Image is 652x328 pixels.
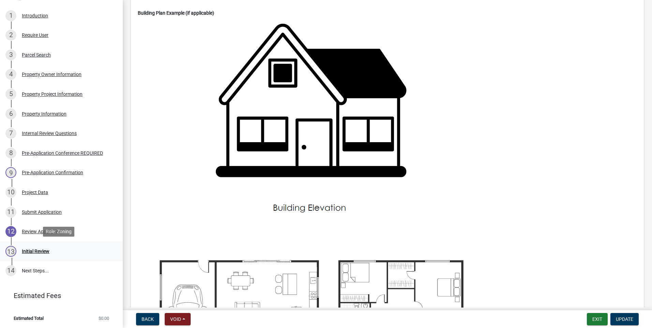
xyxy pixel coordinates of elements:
div: Project Data [22,190,48,195]
span: Estimated Total [14,316,44,320]
div: 8 [5,148,16,159]
div: 12 [5,226,16,237]
div: 1 [5,10,16,21]
strong: Building Plan Example (if applicable) [138,10,214,16]
div: 10 [5,187,16,198]
div: Submit Application [22,210,62,214]
div: 6 [5,108,16,119]
span: Back [142,316,154,322]
div: 4 [5,69,16,80]
div: 5 [5,89,16,100]
div: Introduction [22,13,48,18]
div: 11 [5,207,16,218]
div: Role: Zoning [43,227,74,237]
div: 3 [5,49,16,60]
div: Property Information [22,111,66,116]
span: Update [616,316,633,322]
button: Update [610,313,639,325]
div: 9 [5,167,16,178]
button: Back [136,313,159,325]
button: Exit [587,313,608,325]
div: Require User [22,33,48,38]
div: Property Project Information [22,92,83,96]
div: Review Application [22,229,62,234]
a: Estimated Fees [5,289,112,302]
span: Void [170,316,181,322]
div: Pre-Application Confirmation [22,170,83,175]
div: 13 [5,246,16,257]
div: Parcel Search [22,53,51,57]
div: 14 [5,265,16,276]
div: Initial Review [22,249,49,254]
div: 2 [5,30,16,41]
button: Void [165,313,191,325]
div: 7 [5,128,16,139]
div: Internal Review Questions [22,131,77,136]
span: $0.00 [99,316,109,320]
div: Pre-Application Conference REQUIRED [22,151,103,155]
div: Property Owner Information [22,72,81,77]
